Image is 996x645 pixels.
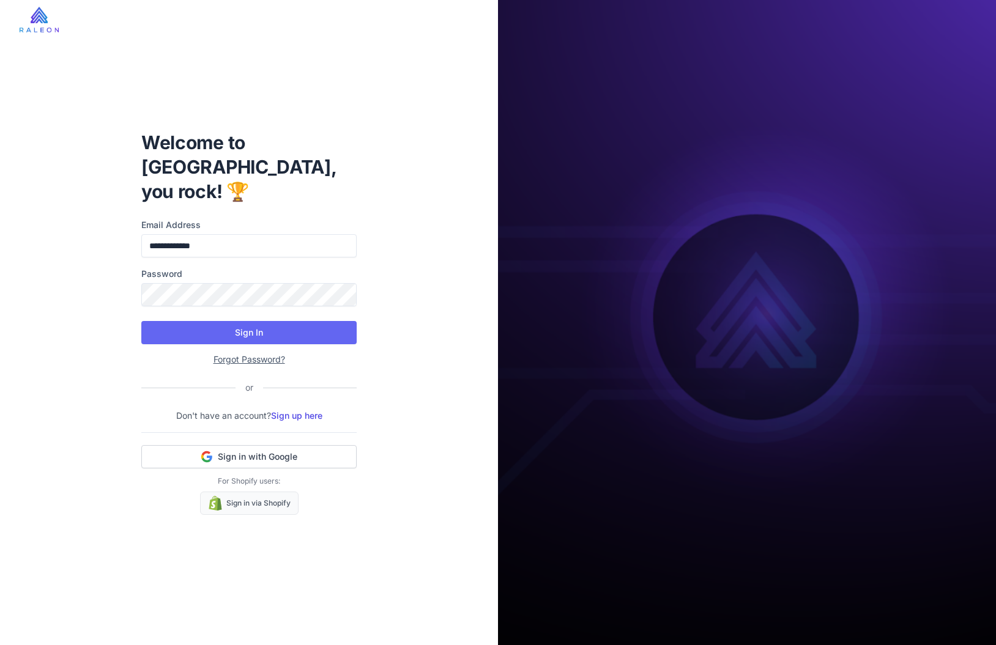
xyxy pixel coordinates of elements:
h1: Welcome to [GEOGRAPHIC_DATA], you rock! 🏆 [141,130,357,204]
a: Forgot Password? [214,354,285,364]
div: or [236,381,263,394]
button: Sign In [141,321,357,344]
label: Email Address [141,218,357,232]
a: Sign in via Shopify [200,492,299,515]
button: Sign in with Google [141,445,357,468]
p: For Shopify users: [141,476,357,487]
label: Password [141,267,357,281]
p: Don't have an account? [141,409,357,422]
img: raleon-logo-whitebg.9aac0268.jpg [20,7,59,32]
a: Sign up here [271,410,322,421]
span: Sign in with Google [218,451,297,463]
